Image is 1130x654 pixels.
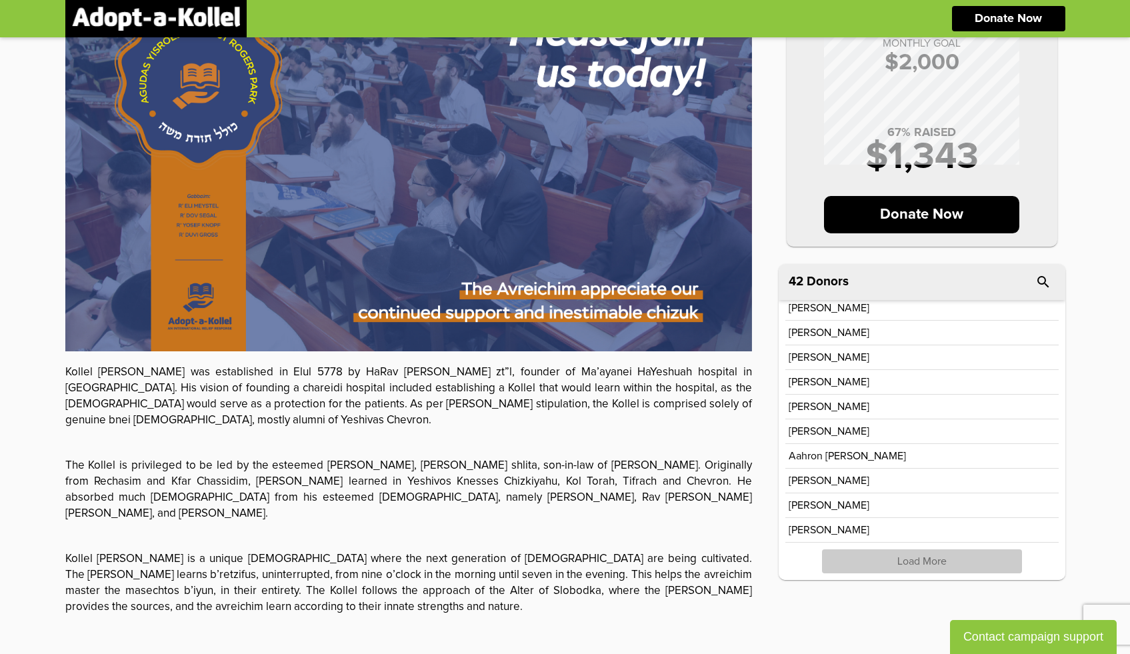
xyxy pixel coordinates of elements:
[789,401,869,412] p: [PERSON_NAME]
[789,451,906,461] p: aahron [PERSON_NAME]
[822,549,1022,573] p: Load More
[65,458,752,522] p: The Kollel is privileged to be led by the esteemed [PERSON_NAME], [PERSON_NAME] shlita, son-in-la...
[1035,274,1051,290] i: search
[789,426,869,437] p: [PERSON_NAME]
[789,303,869,313] p: [PERSON_NAME]
[800,38,1044,49] p: MONTHLY GOAL
[789,377,869,387] p: [PERSON_NAME]
[65,551,752,615] p: Kollel [PERSON_NAME] is a unique [DEMOGRAPHIC_DATA] where the next generation of [DEMOGRAPHIC_DAT...
[789,352,869,363] p: [PERSON_NAME]
[72,7,240,31] img: logonobg.png
[800,51,1044,74] p: $
[789,327,869,338] p: [PERSON_NAME]
[789,525,869,535] p: [PERSON_NAME]
[824,196,1019,233] p: Donate Now
[807,275,849,288] p: Donors
[65,365,752,429] p: Kollel [PERSON_NAME] was established in Elul 5778 by HaRav [PERSON_NAME] zt”l, founder of Ma’ayan...
[975,13,1042,25] p: Donate Now
[789,475,869,486] p: [PERSON_NAME]
[789,500,869,511] p: [PERSON_NAME]
[789,275,803,288] span: 42
[950,620,1117,654] button: Contact campaign support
